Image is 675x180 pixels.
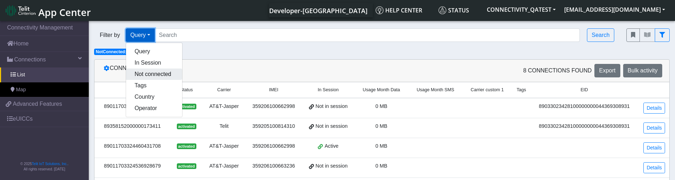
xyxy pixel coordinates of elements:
button: Bulk activity [623,64,662,77]
a: Details [643,103,665,114]
img: status.svg [439,6,446,14]
input: Search... [154,28,580,42]
span: Usage Month SMS [417,87,454,93]
span: List [17,71,25,79]
button: Export [594,64,620,77]
span: Export [599,67,615,73]
span: Status [439,6,469,14]
div: 359206100662998 [250,142,298,150]
span: App Center [38,6,91,19]
span: Carrier custom 1 [471,87,504,93]
button: Search [587,28,614,42]
span: Tags [517,87,526,93]
div: 89011703324460431542 [99,103,166,110]
div: AT&T-Jasper [207,103,241,110]
span: Advanced Features [13,100,62,108]
span: NotConnected:10 [96,49,131,54]
div: 89033023428100000000044369308931 [535,103,634,110]
div: 89011703324460431708 [99,142,166,150]
span: Not in session [316,162,348,170]
span: Filter by [94,31,126,39]
button: [EMAIL_ADDRESS][DOMAIN_NAME] [560,3,669,16]
div: 359206100662998 [250,103,298,110]
button: Query [126,28,155,42]
span: Map [16,86,26,94]
span: Status [180,87,193,93]
a: Details [643,162,665,173]
div: fitlers menu [626,28,670,42]
span: activated [177,163,196,169]
a: Status [436,3,483,17]
span: 0 MB [375,163,387,169]
span: 0 MB [375,103,387,109]
div: Connections [96,64,382,77]
span: Carrier [217,87,231,93]
span: Not in session [316,103,348,110]
button: Tags [126,80,182,91]
div: 89033023428100000000044369308931 [535,122,634,130]
span: Not in session [316,122,348,130]
img: knowledge.svg [376,6,383,14]
div: Telit [207,122,241,130]
div: 359206100663236 [250,162,298,170]
button: CONNECTIVITY_QATEST [483,3,560,16]
span: activated [177,104,196,109]
button: Operator [126,103,182,114]
span: In Session [318,87,339,93]
div: AT&T-Jasper [207,142,241,150]
a: Your current platform instance [269,3,367,17]
div: 359205100814310 [250,122,298,130]
a: App Center [6,3,90,18]
span: 0 MB [375,143,387,149]
span: activated [177,143,196,149]
span: Help center [376,6,422,14]
span: activated [177,124,196,129]
span: Connections [14,55,46,64]
button: In Session [126,57,182,69]
button: Query [126,46,182,57]
div: 89011703324536928679 [99,162,166,170]
span: Usage Month Data [363,87,400,93]
a: Details [643,122,665,133]
img: logo-telit-cinterion-gw-new.png [6,5,36,16]
a: Details [643,142,665,153]
a: Help center [373,3,436,17]
button: Not connected [126,69,182,80]
span: 0 MB [375,123,387,129]
span: EID [581,87,588,93]
span: Bulk activity [628,67,658,73]
span: Active [325,142,338,150]
button: Country [126,91,182,103]
div: AT&T-Jasper [207,162,241,170]
span: Developer-[GEOGRAPHIC_DATA] [269,6,368,15]
span: IMEI [269,87,278,93]
a: Telit IoT Solutions, Inc. [32,162,67,166]
span: 8 Connections found [523,66,592,75]
div: 89358152000000173411 [99,122,166,130]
